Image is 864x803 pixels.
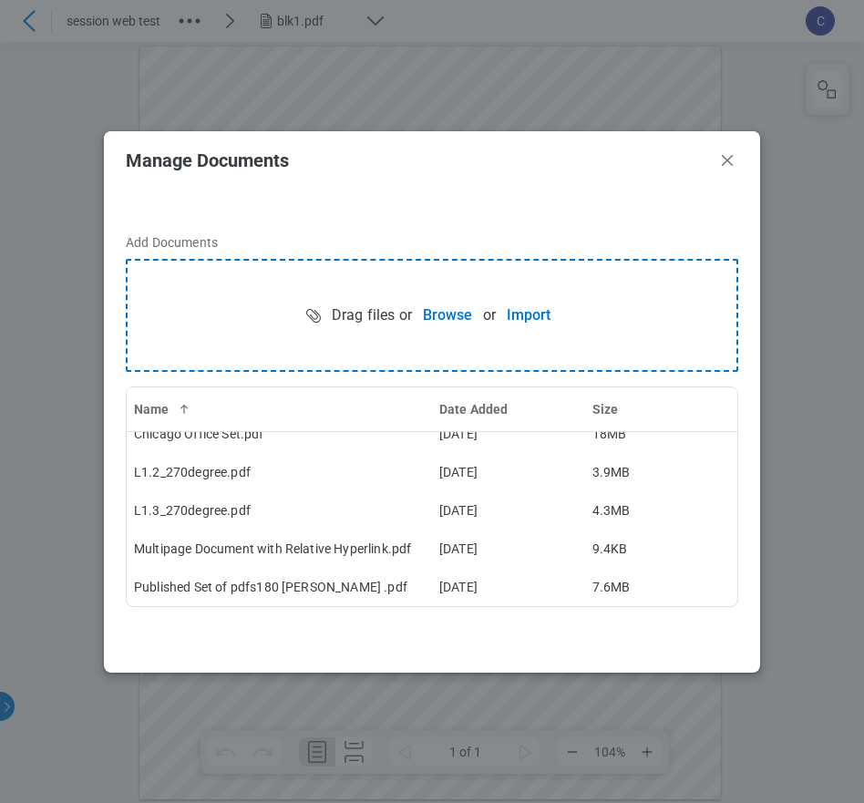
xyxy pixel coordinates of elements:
[585,530,677,568] td: 9.4KB
[585,491,677,530] td: 4.3MB
[134,400,425,418] div: Name
[716,149,738,171] button: Close
[592,400,670,418] div: Size
[134,425,425,443] div: Chicago Office Set.pdf
[496,297,561,334] button: Import
[432,530,585,568] td: [DATE]
[127,256,737,606] table: bb-data-table
[585,415,677,453] td: 18MB
[134,540,425,558] div: Multipage Document with Relative Hyperlink.pdf
[126,150,709,170] h2: Manage Documents
[432,568,585,606] td: [DATE]
[432,453,585,491] td: [DATE]
[483,297,561,334] div: or
[432,491,585,530] td: [DATE]
[134,463,425,481] div: L1.2_270degree.pdf
[432,415,585,453] td: [DATE]
[439,400,578,418] div: Date Added
[412,297,483,334] button: Browse
[585,568,677,606] td: 7.6MB
[134,578,425,596] div: Published Set of pdfs180 [PERSON_NAME] .pdf
[134,501,425,520] div: L1.3_270degree.pdf
[585,453,677,491] td: 3.9MB
[332,305,412,325] span: Drag files or
[126,233,738,252] label: Add Documents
